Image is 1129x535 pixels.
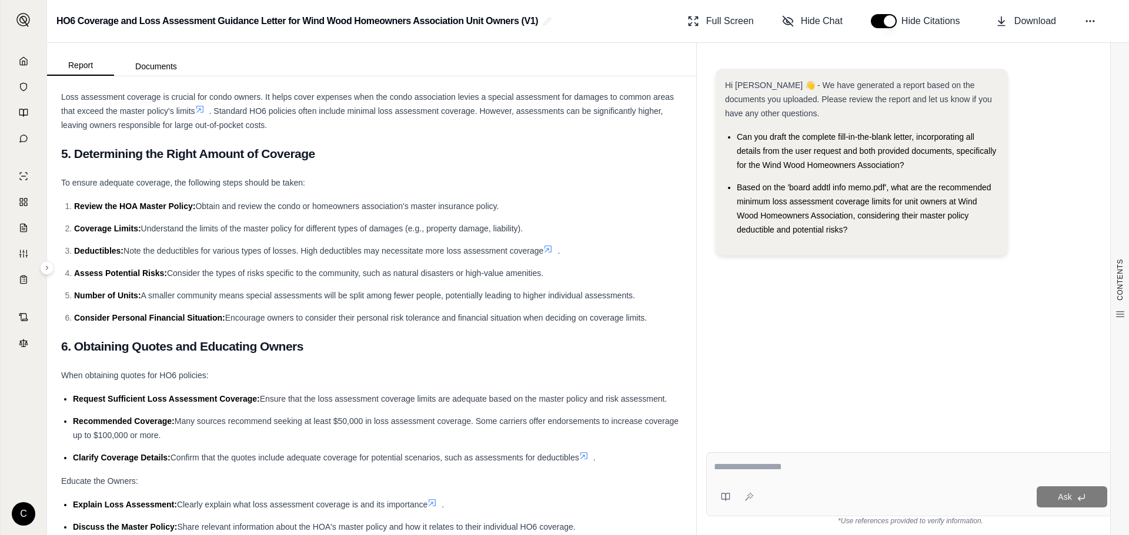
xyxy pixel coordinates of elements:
[8,190,39,214] a: Policy Comparisons
[737,183,991,234] span: Based on the 'board addtl info memo.pdf', what are the recommended minimum loss assessment covera...
[73,416,679,440] span: Many sources recommend seeking at least $50,000 in loss assessment coverage. Some carriers offer ...
[61,178,305,187] span: To ensure adequate coverage, the following steps should be taken:
[706,14,754,28] span: Full Screen
[74,313,225,322] span: Consider Personal Financial Situation:
[74,201,195,211] span: Review the HOA Master Policy:
[195,201,499,211] span: Obtain and review the condo or homeowners association's master insurance policy.
[167,268,543,278] span: Consider the types of risks specific to the community, such as natural disasters or high-value am...
[901,14,967,28] span: Hide Citations
[61,106,663,130] span: . Standard HO6 policies often include minimal loss assessment coverage. However, assessments can ...
[8,242,39,265] a: Custom Report
[12,8,35,32] button: Expand sidebar
[73,522,177,531] span: Discuss the Master Policy:
[991,9,1061,33] button: Download
[141,224,523,233] span: Understand the limits of the master policy for different types of damages (e.g., property damage,...
[61,142,682,166] h2: 5. Determining the Right Amount of Coverage
[61,92,674,116] span: Loss assessment coverage is crucial for condo owners. It helps cover expenses when the condo asso...
[706,516,1115,526] div: *Use references provided to verify information.
[74,268,167,278] span: Assess Potential Risks:
[260,394,667,403] span: Ensure that the loss assessment coverage limits are adequate based on the master policy and risk ...
[8,101,39,125] a: Prompt Library
[725,80,992,118] span: Hi [PERSON_NAME] 👋 - We have generated a report based on the documents you uploaded. Please revie...
[73,500,177,509] span: Explain Loss Assessment:
[225,313,647,322] span: Encourage owners to consider their personal risk tolerance and financial situation when deciding ...
[8,127,39,150] a: Chat
[114,57,198,76] button: Documents
[61,476,138,486] span: Educate the Owners:
[73,453,171,462] span: Clarify Coverage Details:
[777,9,847,33] button: Hide Chat
[8,164,39,188] a: Single Policy
[74,224,141,233] span: Coverage Limits:
[8,75,39,99] a: Documents Vault
[177,500,427,509] span: Clearly explain what loss assessment coverage is and its importance
[8,49,39,73] a: Home
[1058,492,1071,502] span: Ask
[123,246,543,255] span: Note the deductibles for various types of losses. High deductibles may necessitate more loss asse...
[73,394,260,403] span: Request Sufficient Loss Assessment Coverage:
[73,416,175,426] span: Recommended Coverage:
[47,56,114,76] button: Report
[1115,259,1125,301] span: CONTENTS
[74,291,141,300] span: Number of Units:
[56,11,538,32] h2: HO6 Coverage and Loss Assessment Guidance Letter for Wind Wood Homeowners Association Unit Owners...
[61,334,682,359] h2: 6. Obtaining Quotes and Educating Owners
[16,13,31,27] img: Expand sidebar
[8,305,39,329] a: Contract Analysis
[683,9,759,33] button: Full Screen
[177,522,575,531] span: Share relevant information about the HOA's master policy and how it relates to their individual H...
[442,500,444,509] span: .
[8,331,39,355] a: Legal Search Engine
[40,261,54,275] button: Expand sidebar
[141,291,635,300] span: A smaller community means special assessments will be split among fewer people, potentially leadi...
[593,453,596,462] span: .
[171,453,579,462] span: Confirm that the quotes include adequate coverage for potential scenarios, such as assessments fo...
[8,268,39,291] a: Coverage Table
[8,216,39,240] a: Claim Coverage
[737,132,996,170] span: Can you draft the complete fill-in-the-blank letter, incorporating all details from the user requ...
[1014,14,1056,28] span: Download
[12,502,35,526] div: C
[61,371,209,380] span: When obtaining quotes for HO6 policies:
[801,14,843,28] span: Hide Chat
[1037,486,1107,507] button: Ask
[74,246,123,255] span: Deductibles:
[557,246,560,255] span: .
